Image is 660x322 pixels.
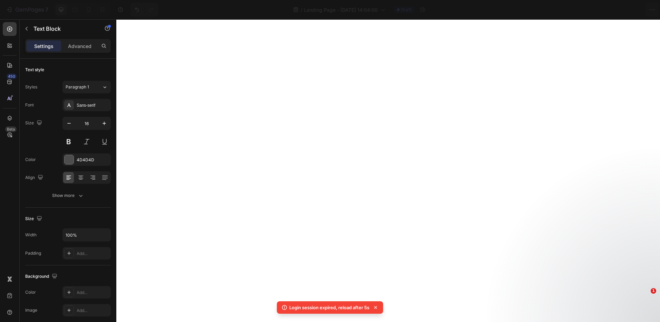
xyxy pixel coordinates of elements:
div: Color [25,157,36,163]
span: Paragraph 1 [66,84,89,90]
button: 7 [3,3,51,17]
div: Padding [25,250,41,256]
button: Paragraph 1 [62,81,111,93]
div: Add... [77,250,109,257]
div: Background [25,272,59,281]
div: Size [25,214,43,224]
div: Beta [5,126,17,132]
div: Add... [77,290,109,296]
div: 4D4D4D [77,157,109,163]
div: Undo/Redo [130,3,158,17]
iframe: Intercom live chat [637,299,653,315]
div: 450 [7,74,17,79]
p: 7 [45,6,48,14]
iframe: Design area [116,19,660,322]
div: Show more [52,192,84,199]
div: Text style [25,67,44,73]
div: Font [25,102,34,108]
div: Publish [620,6,637,13]
button: Show more [25,189,111,202]
div: Width [25,232,37,238]
div: Add... [77,307,109,314]
p: Text Block [33,25,92,33]
p: Login session expired, reload after 5s [289,304,369,311]
span: Save [594,7,606,13]
input: Auto [63,229,110,241]
div: Align [25,173,45,182]
span: 1 [651,288,656,294]
div: Image [25,307,37,313]
button: Publish [614,3,643,17]
p: Advanced [68,42,91,50]
div: Color [25,289,36,295]
span: Landing Page - [DATE] 14:04:00 [304,6,378,13]
p: Settings [34,42,54,50]
span: / [301,6,302,13]
span: Draft [401,7,411,13]
button: Save [589,3,611,17]
div: Size [25,119,43,128]
div: Styles [25,84,37,90]
div: Sans-serif [77,102,109,108]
